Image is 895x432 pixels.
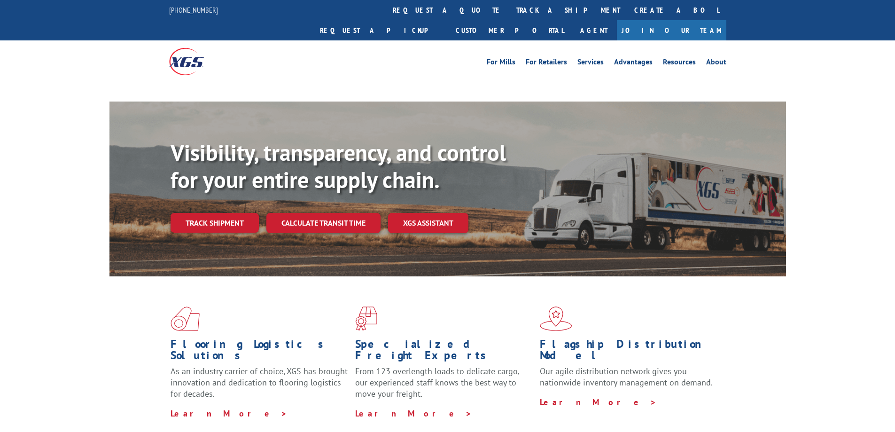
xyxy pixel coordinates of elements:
[706,58,726,69] a: About
[266,213,381,233] a: Calculate transit time
[171,408,288,419] a: Learn More >
[171,306,200,331] img: xgs-icon-total-supply-chain-intelligence-red
[487,58,515,69] a: For Mills
[571,20,617,40] a: Agent
[614,58,653,69] a: Advantages
[540,338,717,366] h1: Flagship Distribution Model
[388,213,468,233] a: XGS ASSISTANT
[540,397,657,408] a: Learn More >
[617,20,726,40] a: Join Our Team
[171,366,348,399] span: As an industry carrier of choice, XGS has brought innovation and dedication to flooring logistics...
[526,58,567,69] a: For Retailers
[540,366,713,388] span: Our agile distribution network gives you nationwide inventory management on demand.
[449,20,571,40] a: Customer Portal
[540,306,572,331] img: xgs-icon-flagship-distribution-model-red
[355,338,533,366] h1: Specialized Freight Experts
[171,338,348,366] h1: Flooring Logistics Solutions
[355,366,533,408] p: From 123 overlength loads to delicate cargo, our experienced staff knows the best way to move you...
[171,138,506,194] b: Visibility, transparency, and control for your entire supply chain.
[171,213,259,233] a: Track shipment
[577,58,604,69] a: Services
[663,58,696,69] a: Resources
[355,306,377,331] img: xgs-icon-focused-on-flooring-red
[313,20,449,40] a: Request a pickup
[169,5,218,15] a: [PHONE_NUMBER]
[355,408,472,419] a: Learn More >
